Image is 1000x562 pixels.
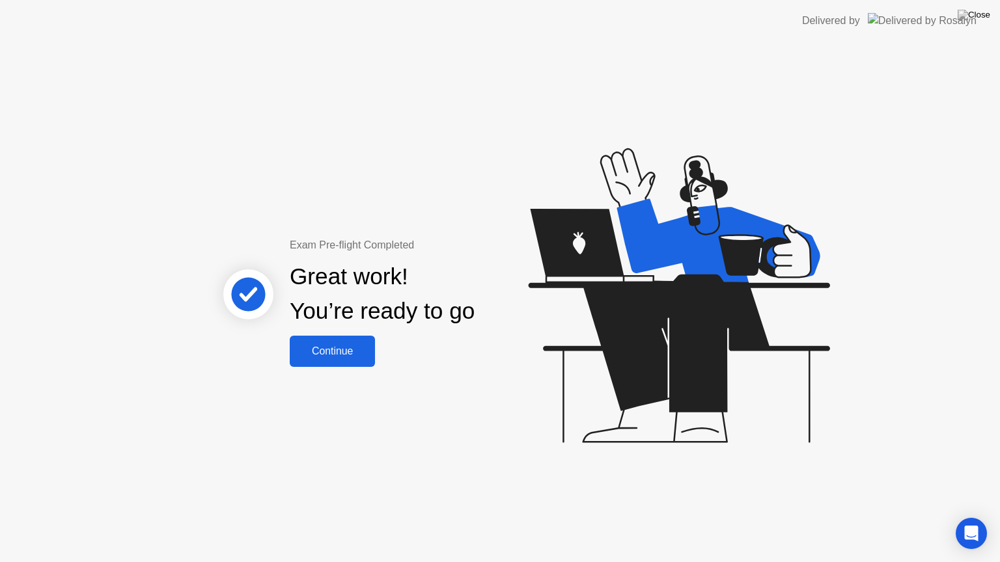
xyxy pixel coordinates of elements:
[290,336,375,367] button: Continue
[290,260,475,328] div: Great work! You’re ready to go
[868,13,977,28] img: Delivered by Rosalyn
[294,345,371,357] div: Continue
[290,237,559,253] div: Exam Pre-flight Completed
[956,518,987,549] div: Open Intercom Messenger
[958,10,990,20] img: Close
[802,13,860,29] div: Delivered by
